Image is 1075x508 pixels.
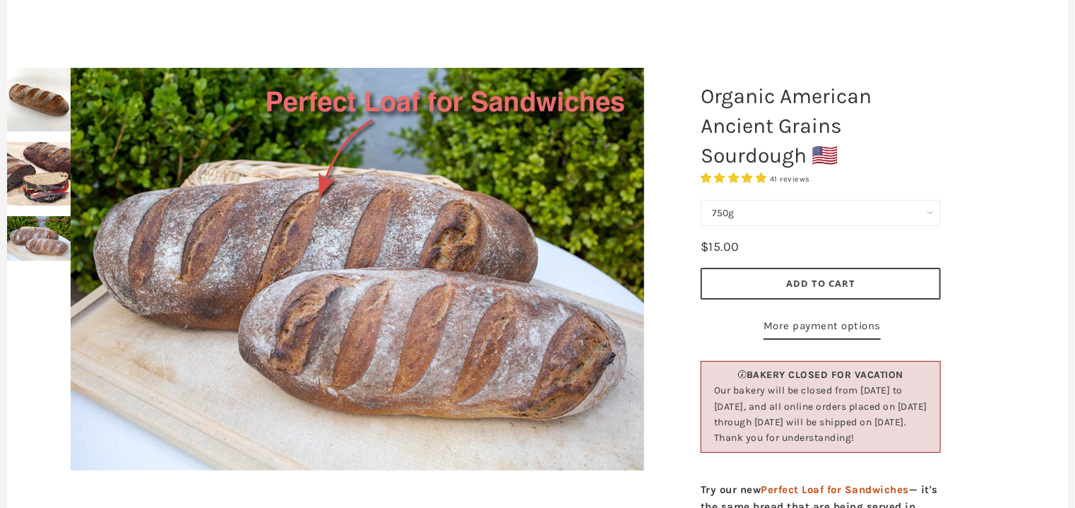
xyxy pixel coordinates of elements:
[7,216,71,261] img: Organic American Ancient Grains Sourdough 🇺🇸
[786,277,855,290] span: Add to Cart
[747,369,903,381] b: BAKERY CLOSED FOR VACATION
[71,68,644,471] img: Organic American Ancient Grains Sourdough 🇺🇸
[701,268,941,300] button: Add to Cart
[764,317,881,340] a: More payment options
[701,172,770,184] span: 4.93 stars
[7,68,71,131] img: Organic American Ancient Grains Sourdough 🇺🇸
[761,483,910,496] span: Perfect Loaf for Sandwiches
[770,175,810,184] span: 41 reviews
[714,383,927,447] div: Our bakery will be closed from [DATE] to [DATE], and all online orders placed on [DATE] through [...
[738,370,747,379] img: info.png
[7,142,71,206] img: Organic American Ancient Grains Sourdough 🇺🇸
[701,237,740,257] div: $15.00
[690,74,951,177] h1: Organic American Ancient Grains Sourdough 🇺🇸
